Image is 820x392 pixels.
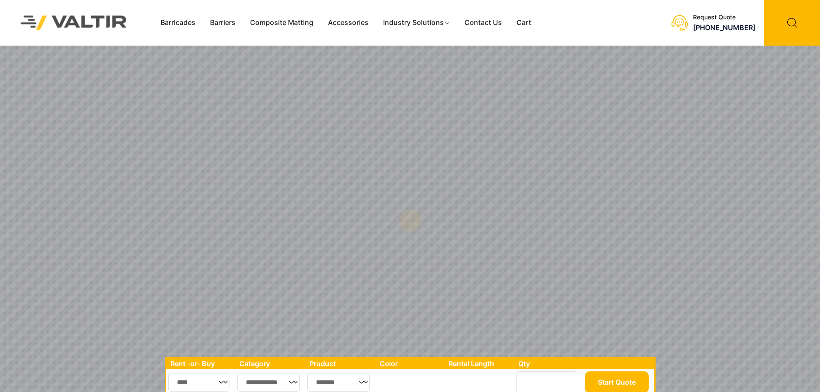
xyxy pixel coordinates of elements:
th: Color [375,358,445,369]
th: Rent -or- Buy [166,358,235,369]
th: Product [305,358,375,369]
a: Barriers [203,16,243,29]
img: Valtir Rentals [9,4,138,41]
a: Contact Us [457,16,509,29]
th: Category [235,358,306,369]
a: Accessories [321,16,376,29]
th: Rental Length [444,358,514,369]
a: Cart [509,16,538,29]
div: Request Quote [693,14,755,21]
th: Qty [514,358,582,369]
a: Composite Matting [243,16,321,29]
a: [PHONE_NUMBER] [693,23,755,32]
a: Industry Solutions [376,16,457,29]
a: Barricades [153,16,203,29]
